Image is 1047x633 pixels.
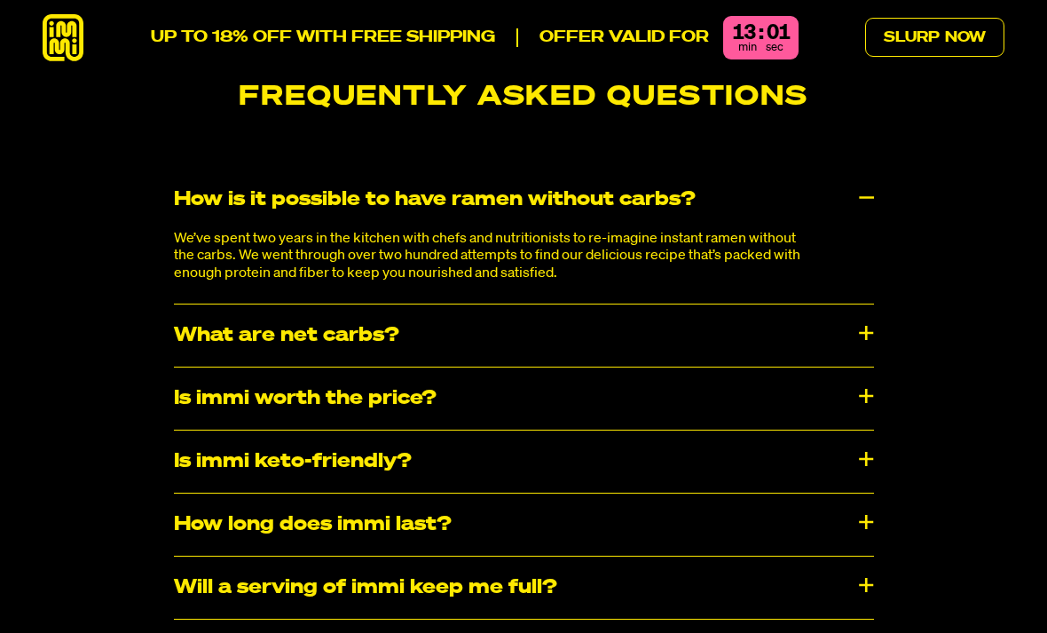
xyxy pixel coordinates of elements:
[767,23,790,44] div: 01
[174,169,874,231] div: How is it possible to have ramen without carbs?
[174,494,874,556] div: How long does immi last?
[732,23,755,44] div: 13
[9,550,192,624] iframe: Marketing Popup
[865,18,1004,57] a: Slurp Now
[516,28,709,47] p: Offer valid for
[174,231,811,282] p: We’ve spent two years in the kitchen with chefs and nutritionists to re-imagine instant ramen wit...
[43,83,1004,112] h2: Frequently Asked Questions
[151,28,495,47] p: UP TO 18% OFF WITH FREE SHIPPING
[174,557,874,619] div: Will a serving of immi keep me full?
[174,305,874,367] div: What are net carbs?
[766,42,783,53] span: sec
[759,23,763,44] div: :
[738,42,757,53] span: min
[174,368,874,430] div: Is immi worth the price?
[174,431,874,493] div: Is immi keto-friendly?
